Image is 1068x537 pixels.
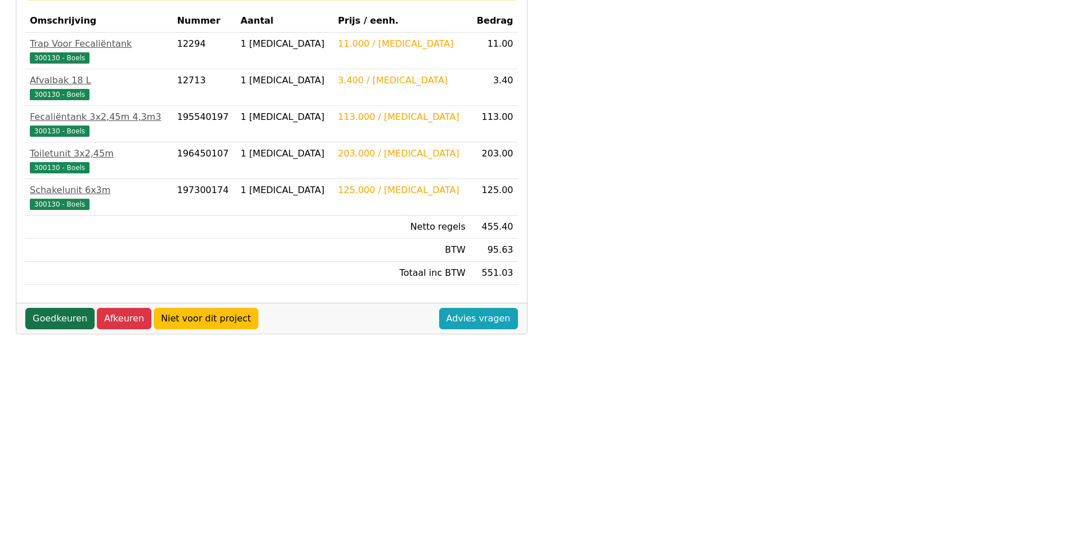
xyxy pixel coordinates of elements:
div: Trap Voor Fecaliëntank [30,37,168,51]
a: Fecaliëntank 3x2,45m 4,3m3300130 - Boels [30,110,168,137]
div: 203.000 / [MEDICAL_DATA] [338,147,466,160]
div: 1 [MEDICAL_DATA] [240,74,329,87]
th: Prijs / eenh. [333,10,470,33]
div: Afvalbak 18 L [30,74,168,87]
span: 300130 - Boels [30,52,90,64]
td: 125.00 [470,179,518,216]
a: Niet voor dit project [154,308,258,329]
div: 1 [MEDICAL_DATA] [240,37,329,51]
span: 300130 - Boels [30,126,90,137]
td: 195540197 [172,106,236,142]
span: 300130 - Boels [30,199,90,210]
td: 455.40 [470,216,518,239]
div: 125.000 / [MEDICAL_DATA] [338,184,466,197]
th: Aantal [236,10,333,33]
td: 3.40 [470,69,518,106]
div: 113.000 / [MEDICAL_DATA] [338,110,466,124]
div: Schakelunit 6x3m [30,184,168,197]
td: BTW [333,239,470,262]
th: Bedrag [470,10,518,33]
a: Schakelunit 6x3m300130 - Boels [30,184,168,211]
div: 1 [MEDICAL_DATA] [240,110,329,124]
span: 300130 - Boels [30,162,90,173]
div: 11.000 / [MEDICAL_DATA] [338,37,466,51]
td: 95.63 [470,239,518,262]
div: 1 [MEDICAL_DATA] [240,184,329,197]
a: Goedkeuren [25,308,95,329]
a: Afkeuren [97,308,151,329]
td: 551.03 [470,262,518,285]
a: Toiletunit 3x2,45m300130 - Boels [30,147,168,174]
span: 300130 - Boels [30,89,90,100]
a: Advies vragen [439,308,518,329]
td: Netto regels [333,216,470,239]
td: 113.00 [470,106,518,142]
td: 12713 [172,69,236,106]
td: 196450107 [172,142,236,179]
a: Afvalbak 18 L300130 - Boels [30,74,168,101]
td: 197300174 [172,179,236,216]
a: Trap Voor Fecaliëntank300130 - Boels [30,37,168,64]
div: 1 [MEDICAL_DATA] [240,147,329,160]
td: 203.00 [470,142,518,179]
div: 3.400 / [MEDICAL_DATA] [338,74,466,87]
div: Toiletunit 3x2,45m [30,147,168,160]
th: Nummer [172,10,236,33]
div: Fecaliëntank 3x2,45m 4,3m3 [30,110,168,124]
td: 12294 [172,33,236,69]
td: Totaal inc BTW [333,262,470,285]
th: Omschrijving [25,10,172,33]
td: 11.00 [470,33,518,69]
